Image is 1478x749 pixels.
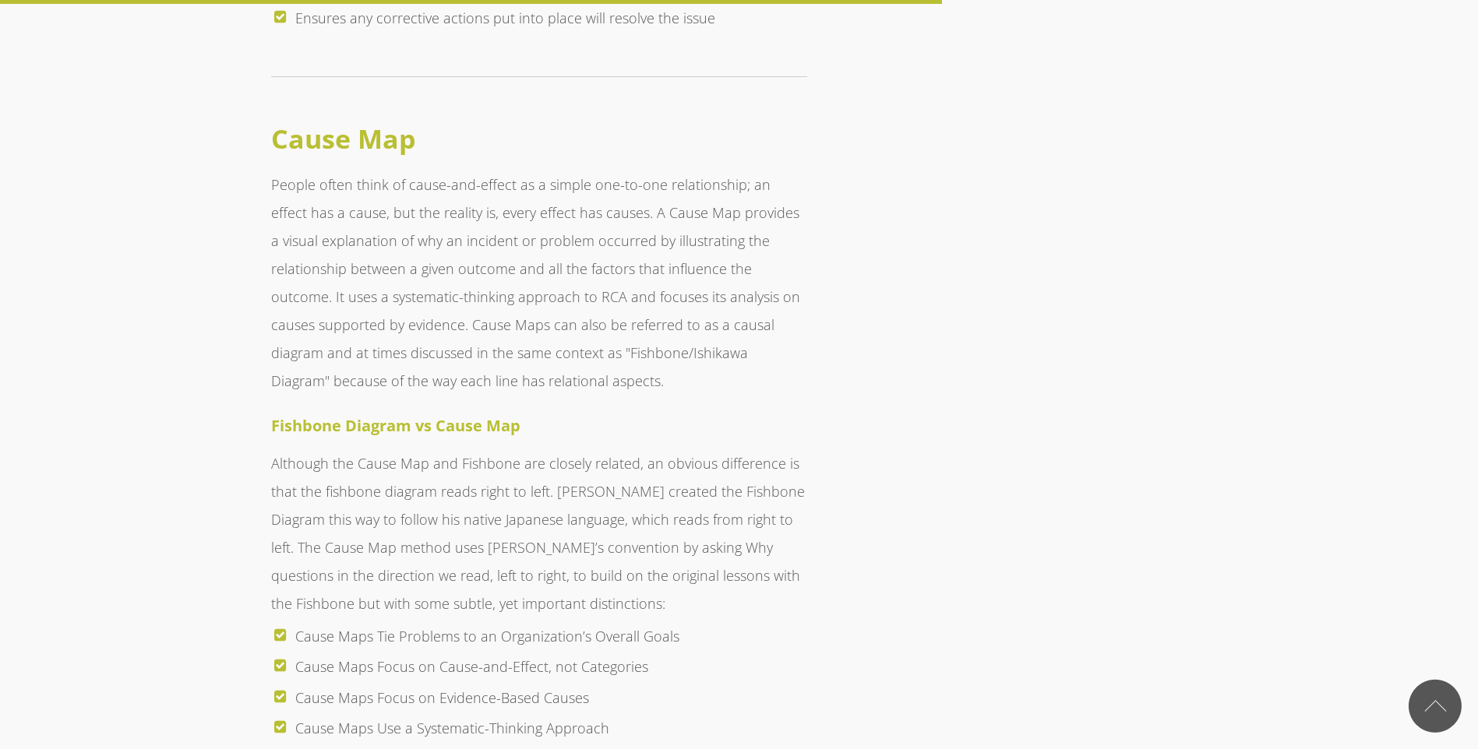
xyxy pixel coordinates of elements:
[295,683,807,714] li: Cause Maps Focus on Evidence-Based Causes
[271,121,416,156] strong: Cause Map
[271,449,807,617] p: Although the Cause Map and Fishbone are closely related, an obvious difference is that the fishbo...
[295,3,807,34] li: Ensures any corrective actions put into place will resolve the issue
[271,415,520,436] strong: Fishbone Diagram vs Cause Map
[295,621,807,652] li: Cause Maps Tie Problems to an Organization’s Overall Goals
[271,171,807,395] p: People often think of cause-and-effect as a simple one-to-one relationship; an effect has a cause...
[295,713,807,744] li: Cause Maps Use a Systematic-Thinking Approach
[295,652,807,683] li: Cause Maps Focus on Cause-and-Effect, not Categories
